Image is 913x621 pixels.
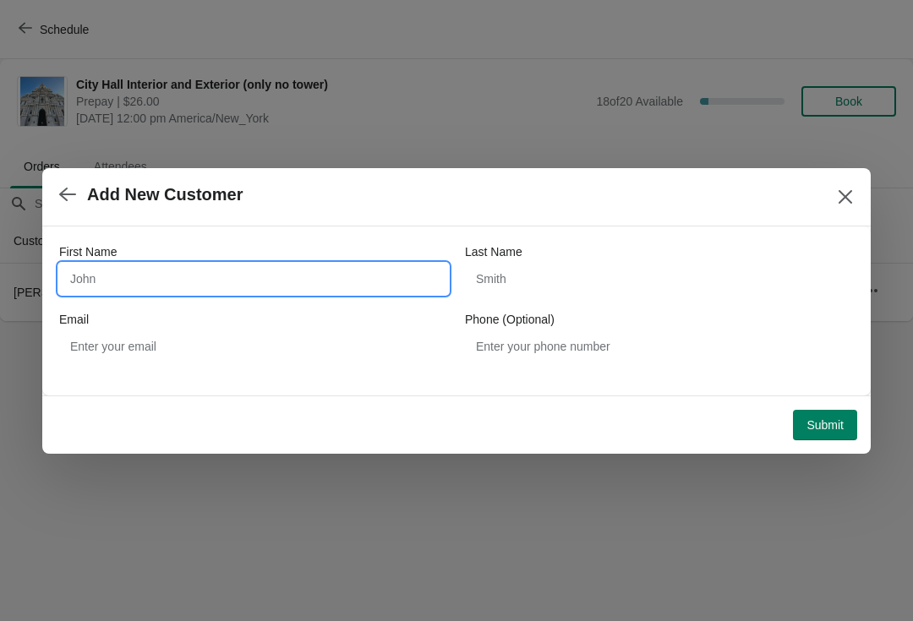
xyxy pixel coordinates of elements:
label: Phone (Optional) [465,311,555,328]
input: Enter your email [59,331,448,362]
input: Enter your phone number [465,331,854,362]
button: Close [830,182,861,212]
button: Submit [793,410,857,440]
label: First Name [59,243,117,260]
span: Submit [806,418,844,432]
label: Last Name [465,243,522,260]
input: Smith [465,264,854,294]
label: Email [59,311,89,328]
h2: Add New Customer [87,185,243,204]
input: John [59,264,448,294]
